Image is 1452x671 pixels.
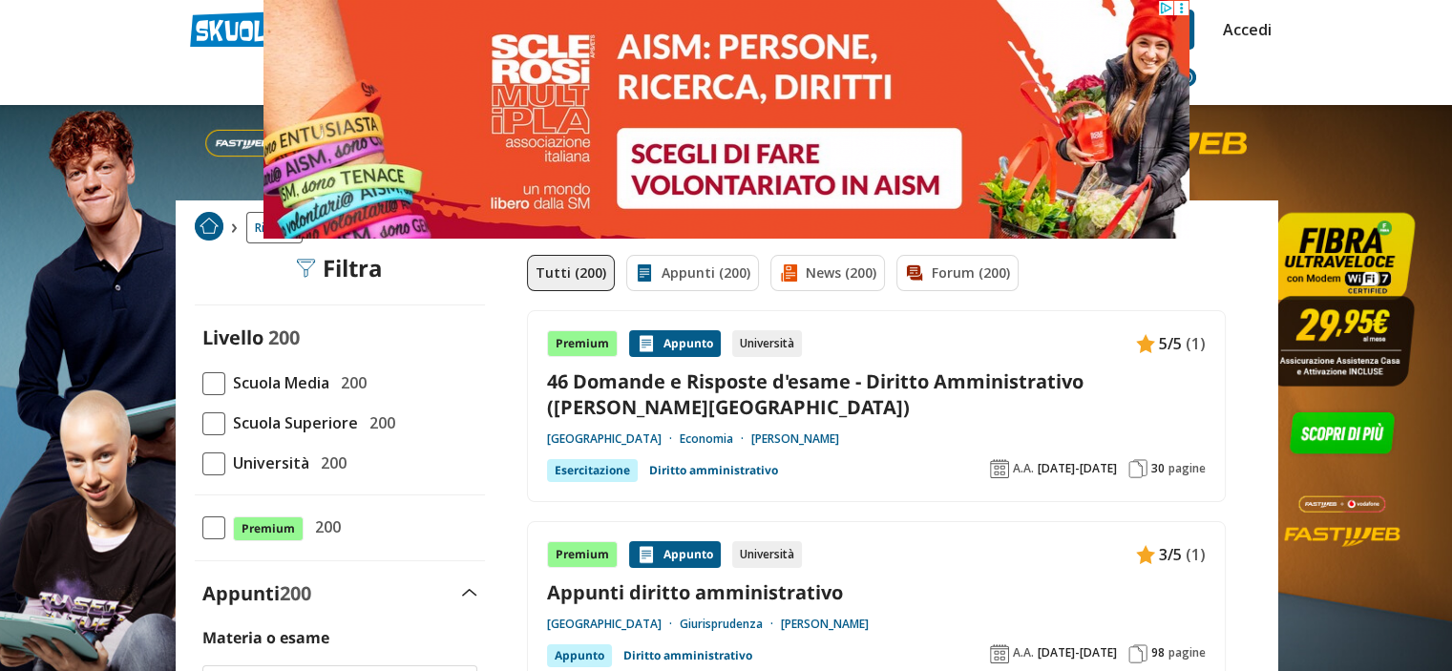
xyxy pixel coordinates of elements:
img: Filtra filtri mobile [296,259,315,278]
a: Ricerca [246,212,303,243]
a: Appunti (200) [626,255,759,291]
span: 200 [268,325,300,350]
img: Home [195,212,223,241]
a: [GEOGRAPHIC_DATA] [547,431,680,447]
a: Accedi [1223,10,1263,50]
a: [PERSON_NAME] [751,431,839,447]
img: Appunti contenuto [1136,545,1155,564]
img: Anno accademico [990,459,1009,478]
label: Livello [202,325,263,350]
span: 5/5 [1159,331,1182,356]
a: Giurisprudenza [680,617,781,632]
span: 98 [1151,645,1165,661]
a: News (200) [770,255,885,291]
div: Appunto [629,330,721,357]
span: Premium [233,516,304,541]
span: 200 [362,410,395,435]
img: News filtro contenuto [779,263,798,283]
a: Tutti (200) [527,255,615,291]
a: [PERSON_NAME] [781,617,869,632]
span: [DATE]-[DATE] [1038,645,1117,661]
span: [DATE]-[DATE] [1038,461,1117,476]
img: Pagine [1128,459,1147,478]
div: Appunto [547,644,612,667]
span: 200 [280,580,311,606]
div: Premium [547,330,618,357]
div: Esercitazione [547,459,638,482]
img: Apri e chiudi sezione [462,589,477,597]
span: 30 [1151,461,1165,476]
div: Filtra [296,255,383,282]
a: 46 Domande e Risposte d'esame - Diritto Amministrativo ([PERSON_NAME][GEOGRAPHIC_DATA]) [547,368,1206,420]
img: Appunti filtro contenuto [635,263,654,283]
span: 200 [307,514,341,539]
img: Appunti contenuto [637,334,656,353]
div: Università [732,541,802,568]
span: pagine [1168,645,1206,661]
a: [GEOGRAPHIC_DATA] [547,617,680,632]
a: Diritto amministrativo [649,459,778,482]
span: (1) [1186,331,1206,356]
span: 200 [313,451,347,475]
img: Appunti contenuto [1136,334,1155,353]
a: Appunti diritto amministrativo [547,579,1206,605]
span: Scuola Superiore [225,410,358,435]
img: Forum filtro contenuto [905,263,924,283]
span: 3/5 [1159,542,1182,567]
span: (1) [1186,542,1206,567]
div: Appunto [629,541,721,568]
span: A.A. [1013,461,1034,476]
a: Diritto amministrativo [623,644,752,667]
span: Università [225,451,309,475]
img: Pagine [1128,644,1147,663]
span: pagine [1168,461,1206,476]
label: Materia o esame [202,627,329,648]
label: Appunti [202,580,311,606]
span: 200 [333,370,367,395]
img: Appunti contenuto [637,545,656,564]
a: Forum (200) [896,255,1019,291]
a: Home [195,212,223,243]
span: Scuola Media [225,370,329,395]
div: Università [732,330,802,357]
a: Economia [680,431,751,447]
div: Premium [547,541,618,568]
img: Anno accademico [990,644,1009,663]
span: A.A. [1013,645,1034,661]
